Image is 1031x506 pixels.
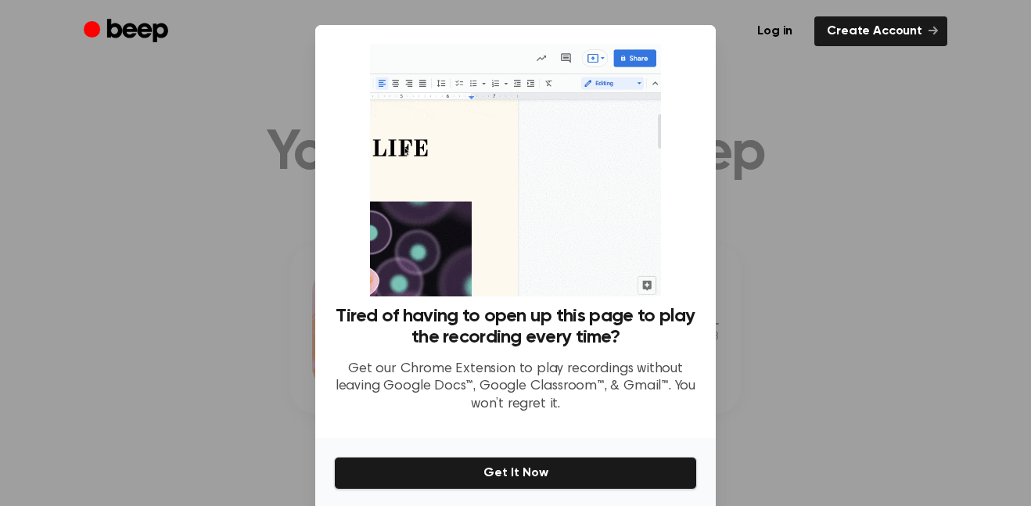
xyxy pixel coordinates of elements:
[334,361,697,414] p: Get our Chrome Extension to play recordings without leaving Google Docs™, Google Classroom™, & Gm...
[745,16,805,46] a: Log in
[84,16,172,47] a: Beep
[370,44,660,296] img: Beep extension in action
[334,306,697,348] h3: Tired of having to open up this page to play the recording every time?
[334,457,697,490] button: Get It Now
[814,16,947,46] a: Create Account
